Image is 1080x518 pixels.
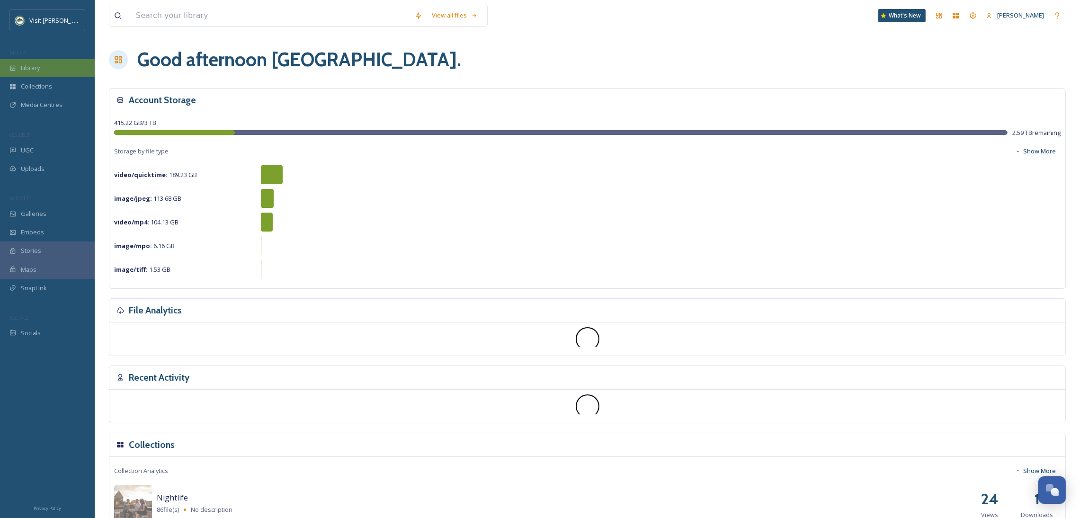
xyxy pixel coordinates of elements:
[114,241,175,250] span: 6.16 GB
[34,502,61,513] a: Privacy Policy
[129,371,189,384] h3: Recent Activity
[21,284,47,293] span: SnapLink
[114,170,168,179] strong: video/quicktime :
[114,218,179,226] span: 104.13 GB
[9,195,31,202] span: WIDGETS
[157,492,188,503] span: Nightlife
[114,265,148,274] strong: image/tiff :
[137,45,461,74] h1: Good afternoon [GEOGRAPHIC_DATA] .
[1010,142,1061,161] button: Show More
[9,131,30,138] span: COLLECT
[981,488,999,510] h2: 24
[131,5,410,26] input: Search your library
[34,505,61,511] span: Privacy Policy
[114,194,181,203] span: 113.68 GB
[1034,488,1040,510] h2: 1
[129,93,196,107] h3: Account Storage
[21,246,41,255] span: Stories
[21,82,52,91] span: Collections
[114,118,156,127] span: 415.22 GB / 3 TB
[9,314,28,321] span: SOCIALS
[129,438,175,452] h3: Collections
[15,16,25,25] img: Unknown.png
[114,218,149,226] strong: video/mp4 :
[21,63,40,72] span: Library
[1012,128,1061,137] span: 2.59 TB remaining
[1010,462,1061,480] button: Show More
[29,16,89,25] span: Visit [PERSON_NAME]
[997,11,1044,19] span: [PERSON_NAME]
[114,147,169,156] span: Storage by file type
[21,329,41,338] span: Socials
[114,170,197,179] span: 189.23 GB
[878,9,926,22] a: What's New
[114,194,152,203] strong: image/jpeg :
[21,265,36,274] span: Maps
[129,304,182,317] h3: File Analytics
[114,265,170,274] span: 1.53 GB
[157,505,179,514] span: 86 file(s)
[21,164,45,173] span: Uploads
[21,146,34,155] span: UGC
[114,241,152,250] strong: image/mpo :
[21,228,44,237] span: Embeds
[427,6,482,25] a: View all files
[1038,476,1066,504] button: Open Chat
[982,6,1049,25] a: [PERSON_NAME]
[114,466,168,475] span: Collection Analytics
[21,100,62,109] span: Media Centres
[9,49,26,56] span: MEDIA
[21,209,46,218] span: Galleries
[191,505,232,514] span: No description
